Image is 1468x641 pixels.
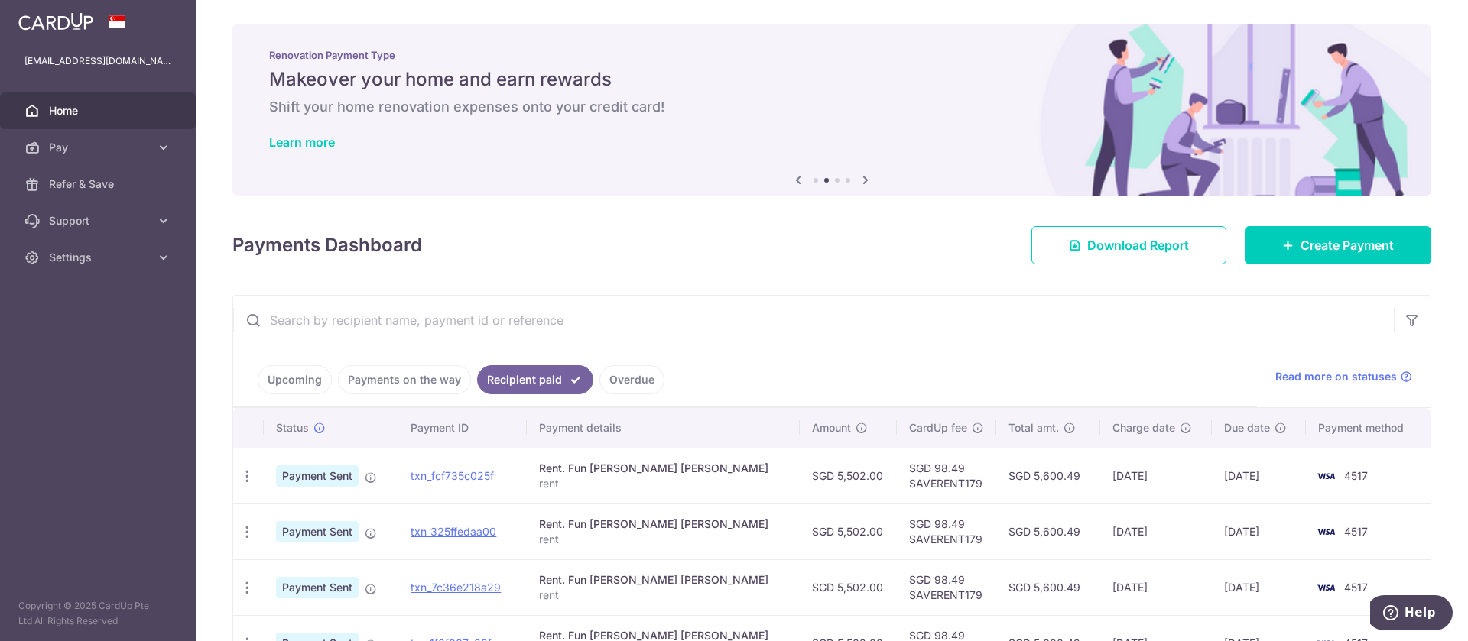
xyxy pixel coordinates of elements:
a: Learn more [269,134,335,150]
p: [EMAIL_ADDRESS][DOMAIN_NAME] [24,53,171,69]
span: Payment Sent [276,521,359,542]
span: Total amt. [1008,420,1059,435]
th: Payment ID [398,408,527,448]
h6: Shift your home renovation expenses onto your credit card! [269,98,1395,116]
span: Pay [49,140,150,155]
th: Payment method [1306,408,1431,448]
span: Refer & Save [49,176,150,192]
a: Read more on statuses [1275,369,1412,384]
td: [DATE] [1100,448,1212,503]
span: Download Report [1087,236,1189,254]
a: txn_7c36e218a29 [411,581,501,594]
td: [DATE] [1212,503,1306,559]
span: Settings [49,250,150,265]
a: Payments on the way [338,365,471,394]
div: Rent. Fun [PERSON_NAME] [PERSON_NAME] [539,516,788,532]
span: Status [276,420,309,435]
span: Due date [1224,420,1270,435]
h5: Makeover your home and earn rewards [269,67,1395,92]
td: SGD 5,502.00 [800,448,897,503]
img: Renovation banner [232,24,1431,196]
span: 4517 [1344,581,1368,594]
span: Charge date [1112,420,1175,435]
span: CardUp fee [909,420,967,435]
span: Amount [812,420,851,435]
th: Payment details [527,408,800,448]
td: [DATE] [1212,559,1306,615]
td: SGD 98.49 SAVERENT179 [897,559,996,615]
td: SGD 5,600.49 [996,559,1100,615]
span: 4517 [1344,525,1368,538]
h4: Payments Dashboard [232,231,422,259]
a: Create Payment [1245,226,1431,264]
td: SGD 5,502.00 [800,559,897,615]
p: rent [539,588,788,603]
span: Create Payment [1301,236,1394,254]
img: Bank Card [1310,523,1341,541]
td: [DATE] [1212,448,1306,503]
td: SGD 5,600.49 [996,448,1100,503]
a: Download Report [1031,226,1226,264]
td: [DATE] [1100,503,1212,559]
td: SGD 5,502.00 [800,503,897,559]
div: Rent. Fun [PERSON_NAME] [PERSON_NAME] [539,461,788,476]
input: Search by recipient name, payment id or reference [233,296,1394,345]
td: SGD 5,600.49 [996,503,1100,559]
span: Home [49,103,150,118]
p: rent [539,532,788,547]
div: Rent. Fun [PERSON_NAME] [PERSON_NAME] [539,572,788,588]
td: SGD 98.49 SAVERENT179 [897,503,996,559]
td: SGD 98.49 SAVERENT179 [897,448,996,503]
span: Read more on statuses [1275,369,1397,384]
td: [DATE] [1100,559,1212,615]
a: Recipient paid [477,365,593,394]
a: Upcoming [258,365,332,394]
span: Support [49,213,150,228]
img: Bank Card [1310,467,1341,485]
iframe: Opens a widget where you can find more information [1370,595,1453,633]
img: Bank Card [1310,578,1341,597]
a: Overdue [599,365,664,394]
p: rent [539,476,788,491]
p: Renovation Payment Type [269,49,1395,61]
img: CardUp [18,12,93,31]
span: Payment Sent [276,465,359,487]
span: Payment Sent [276,577,359,598]
a: txn_fcf735c025f [411,469,494,482]
span: 4517 [1344,469,1368,482]
a: txn_325ffedaa00 [411,525,496,538]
